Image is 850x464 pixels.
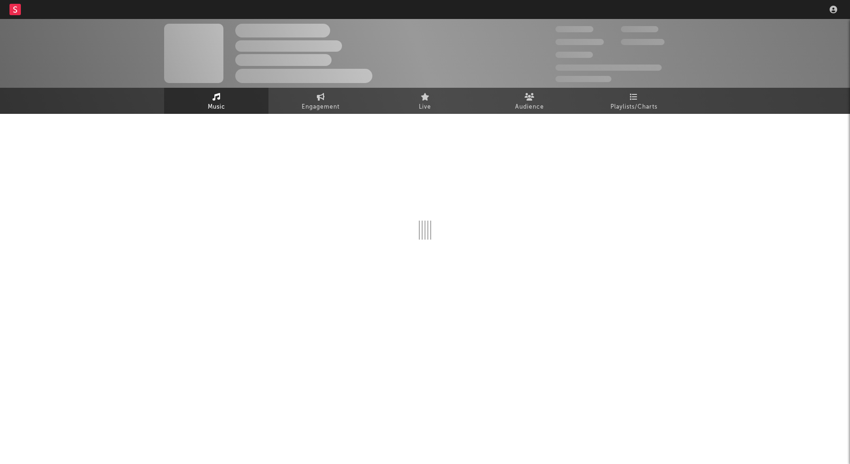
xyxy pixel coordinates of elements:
[555,65,662,71] span: 50,000,000 Monthly Listeners
[477,88,582,114] a: Audience
[582,88,686,114] a: Playlists/Charts
[555,26,593,32] span: 300,000
[164,88,268,114] a: Music
[419,102,431,113] span: Live
[555,39,604,45] span: 50,000,000
[621,26,658,32] span: 100,000
[208,102,225,113] span: Music
[610,102,657,113] span: Playlists/Charts
[555,52,593,58] span: 100,000
[555,76,611,82] span: Jump Score: 85.0
[515,102,544,113] span: Audience
[621,39,665,45] span: 1,000,000
[268,88,373,114] a: Engagement
[302,102,340,113] span: Engagement
[373,88,477,114] a: Live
